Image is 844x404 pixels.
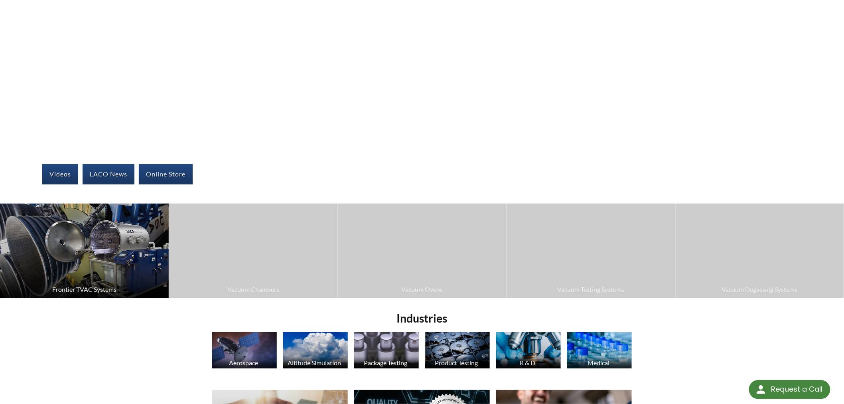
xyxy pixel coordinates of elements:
[680,284,840,295] span: Vacuum Degassing Systems
[425,332,490,370] a: Product Testing Hard Drives image
[338,204,506,298] a: Vacuum Ovens
[567,332,632,370] a: Medical Medication Bottles image
[353,359,418,366] div: Package Testing
[755,383,767,396] img: round button
[425,332,490,368] img: Hard Drives image
[42,164,78,184] a: Videos
[496,332,561,370] a: R & D Microscope image
[567,332,632,368] img: Medication Bottles image
[749,380,830,399] div: Request a Call
[507,204,675,298] a: Vacuum Testing Systems
[209,311,635,326] h2: Industries
[354,332,419,368] img: Perfume Bottles image
[173,284,333,295] span: Vacuum Chambers
[424,359,489,366] div: Product Testing
[212,332,277,368] img: Satellite image
[511,284,671,295] span: Vacuum Testing Systems
[283,332,348,370] a: Altitude Simulation Altitude Simulation, Clouds
[566,359,631,366] div: Medical
[676,204,844,298] a: Vacuum Degassing Systems
[212,332,277,370] a: Aerospace Satellite image
[211,359,276,366] div: Aerospace
[139,164,193,184] a: Online Store
[283,332,348,368] img: Altitude Simulation, Clouds
[4,284,165,295] span: Frontier TVAC Systems
[169,204,337,298] a: Vacuum Chambers
[354,332,419,370] a: Package Testing Perfume Bottles image
[496,332,561,368] img: Microscope image
[83,164,134,184] a: LACO News
[771,380,822,398] div: Request a Call
[495,359,560,366] div: R & D
[342,284,502,295] span: Vacuum Ovens
[282,359,347,366] div: Altitude Simulation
